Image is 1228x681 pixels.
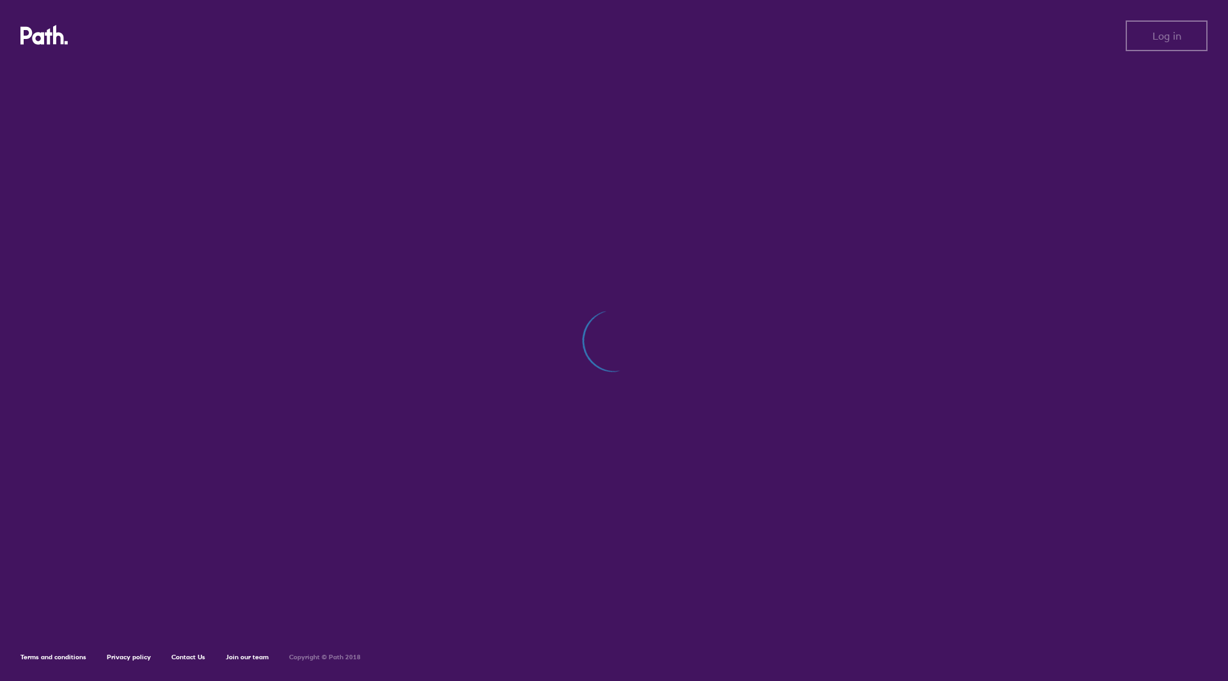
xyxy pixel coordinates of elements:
button: Log in [1126,20,1208,51]
a: Privacy policy [107,653,151,661]
span: Log in [1153,30,1181,42]
h6: Copyright © Path 2018 [289,654,361,661]
a: Join our team [226,653,269,661]
a: Terms and conditions [20,653,86,661]
a: Contact Us [171,653,205,661]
